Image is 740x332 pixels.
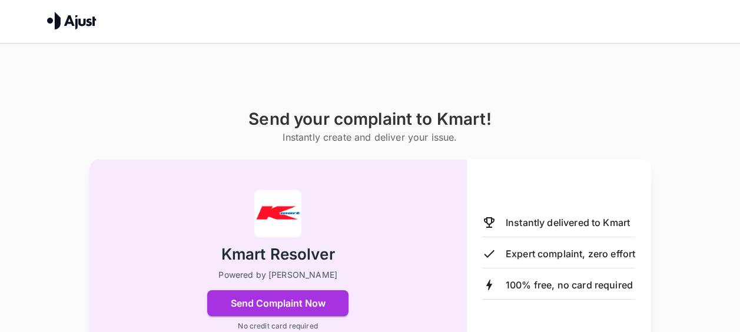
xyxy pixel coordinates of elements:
img: Ajust [47,12,97,29]
h1: Send your complaint to Kmart! [248,109,491,129]
h2: Kmart Resolver [221,244,335,265]
h6: Instantly create and deliver your issue. [248,129,491,145]
p: No credit card required [238,321,317,331]
p: Powered by [PERSON_NAME] [218,269,337,281]
p: 100% free, no card required [506,278,633,292]
p: Instantly delivered to Kmart [506,215,630,230]
img: Kmart [254,190,301,237]
button: Send Complaint Now [207,290,349,316]
p: Expert complaint, zero effort [506,247,635,261]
